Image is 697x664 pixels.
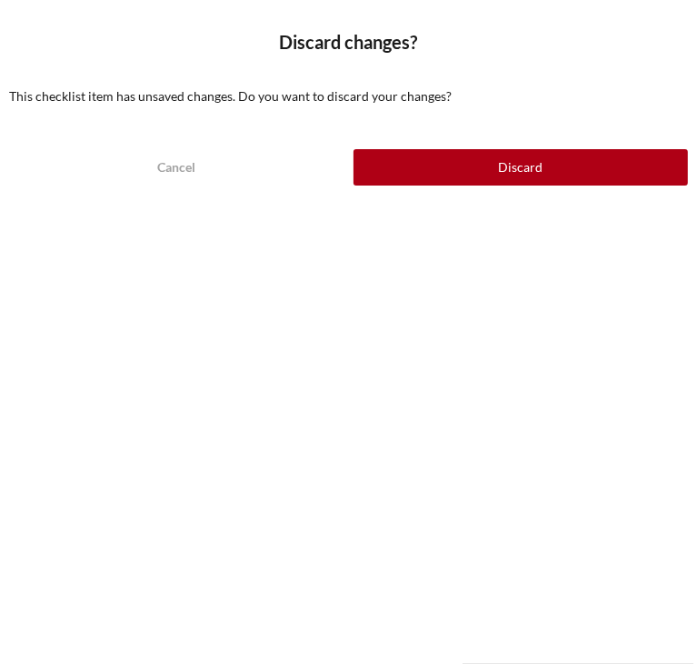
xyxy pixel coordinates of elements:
[353,149,689,186] button: Discard
[15,15,140,279] body: Rich Text Area. Press ALT-0 for help.
[498,149,543,186] div: Discard
[157,149,195,186] div: Cancel
[15,15,140,35] body: Rich Text Area. Press ALT-0 for help.
[15,15,140,279] div: A debt to service coverage ration is calculated using your business revenue history and existing ...
[9,89,688,104] div: This checklist item has unsaved changes. Do you want to discard your changes?
[9,149,344,186] button: Cancel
